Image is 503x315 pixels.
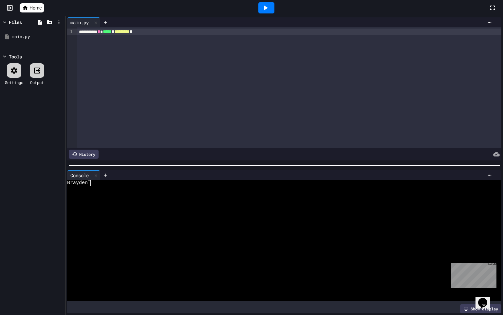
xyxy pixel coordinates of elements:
div: Tools [9,53,22,60]
div: Console [67,172,92,179]
div: Chat with us now!Close [3,3,45,42]
a: Home [20,3,44,12]
div: main.py [12,33,63,40]
div: History [69,150,99,159]
iframe: chat widget [475,289,496,308]
span: Home [29,5,42,11]
span: Brayden [67,180,88,186]
div: Settings [5,79,23,85]
div: main.py [67,17,100,27]
div: main.py [67,19,92,26]
div: 1 [67,29,74,35]
div: Output [30,79,44,85]
div: Files [9,19,22,26]
div: Show display [460,304,501,313]
iframe: chat widget [449,260,496,288]
div: Console [67,170,100,180]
